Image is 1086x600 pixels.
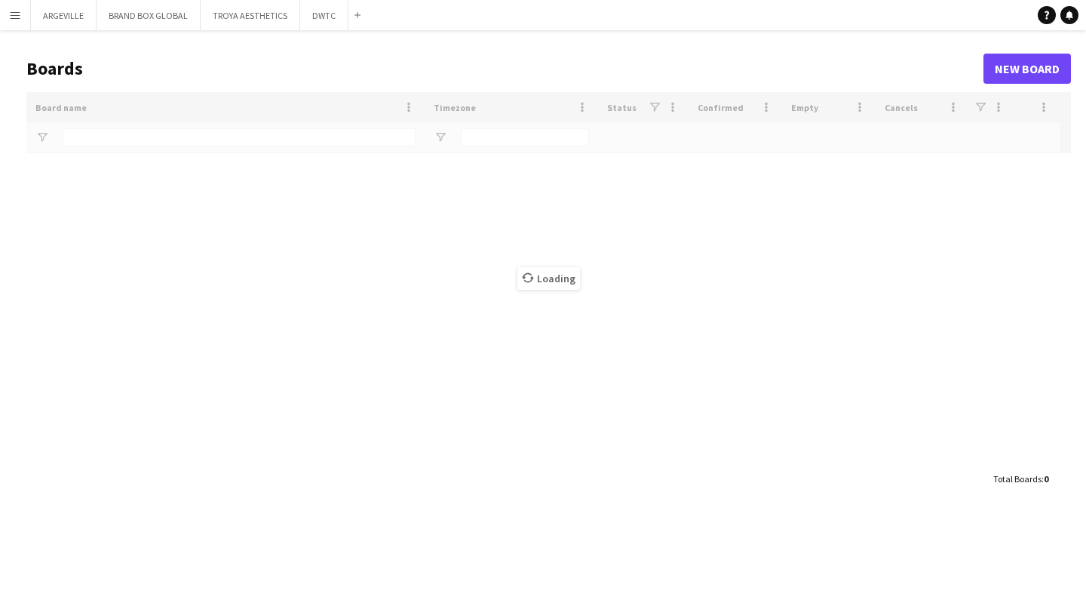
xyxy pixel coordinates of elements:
[983,54,1071,84] a: New Board
[300,1,348,30] button: DWTC
[993,464,1048,494] div: :
[993,473,1042,485] span: Total Boards
[26,57,983,80] h1: Boards
[1044,473,1048,485] span: 0
[97,1,201,30] button: BRAND BOX GLOBAL
[517,267,580,290] span: Loading
[31,1,97,30] button: ARGEVILLE
[201,1,300,30] button: TROYA AESTHETICS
